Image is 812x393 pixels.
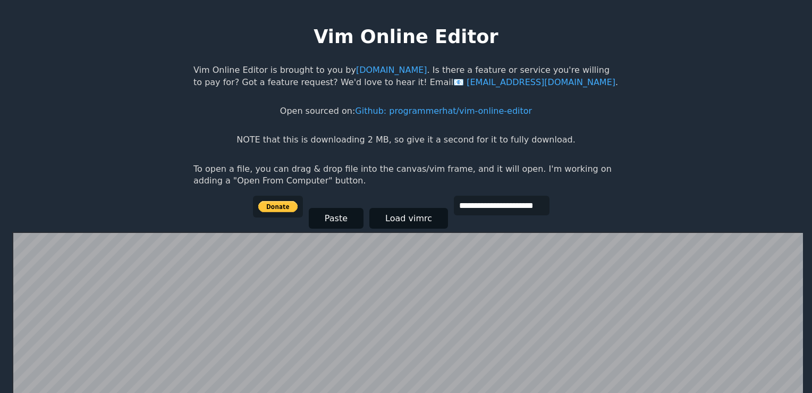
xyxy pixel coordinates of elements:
[356,65,427,75] a: [DOMAIN_NAME]
[193,64,619,88] p: Vim Online Editor is brought to you by . Is there a feature or service you're willing to pay for?...
[453,77,615,87] a: [EMAIL_ADDRESS][DOMAIN_NAME]
[309,208,363,229] button: Paste
[369,208,448,229] button: Load vimrc
[314,23,498,49] h1: Vim Online Editor
[236,134,575,146] p: NOTE that this is downloading 2 MB, so give it a second for it to fully download.
[193,163,619,187] p: To open a file, you can drag & drop file into the canvas/vim frame, and it will open. I'm working...
[280,105,532,117] p: Open sourced on:
[355,106,532,116] a: Github: programmerhat/vim-online-editor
